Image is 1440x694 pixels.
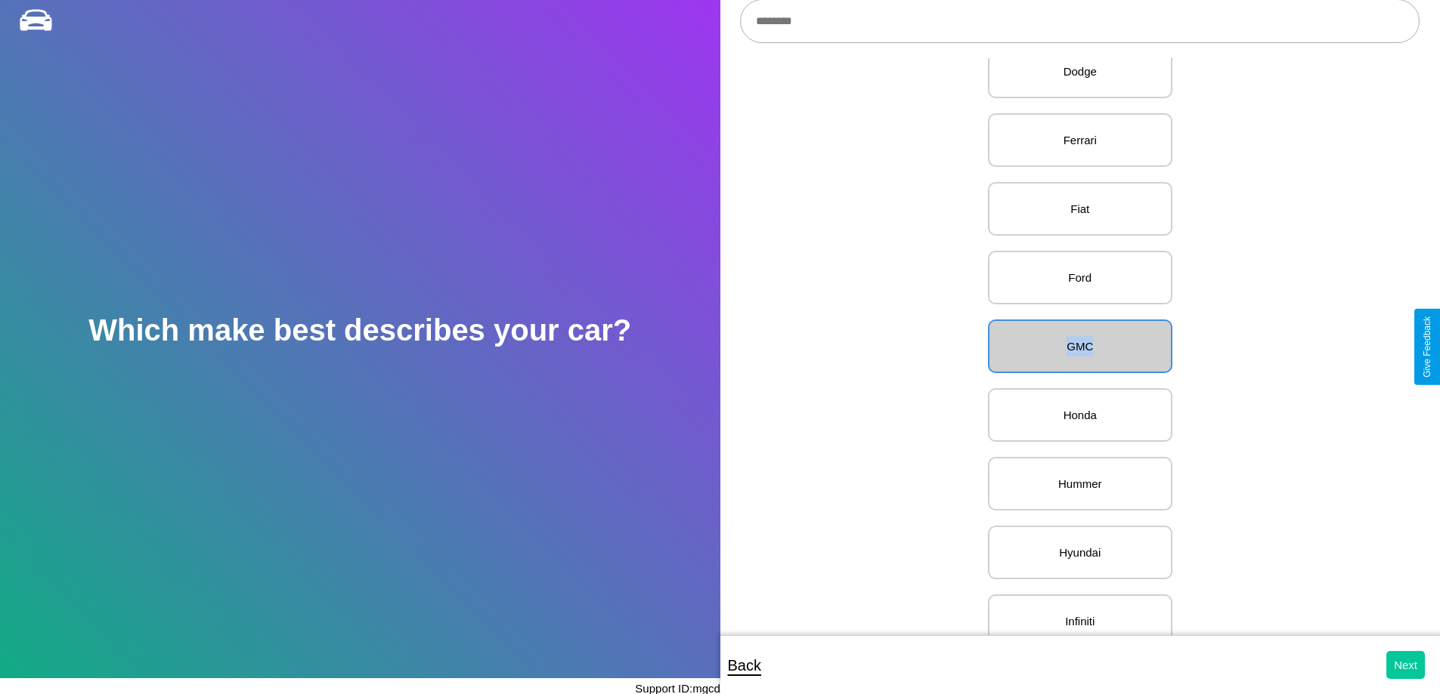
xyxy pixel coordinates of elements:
div: Give Feedback [1422,316,1432,378]
p: Dodge [1005,61,1156,82]
h2: Which make best describes your car? [88,313,631,347]
p: Ferrari [1005,130,1156,150]
p: Ford [1005,267,1156,288]
p: Honda [1005,405,1156,425]
button: Next [1386,651,1425,679]
p: Fiat [1005,199,1156,219]
p: Back [728,652,761,679]
p: Hyundai [1005,542,1156,563]
p: Hummer [1005,473,1156,494]
p: Infiniti [1005,611,1156,631]
p: GMC [1005,336,1156,356]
